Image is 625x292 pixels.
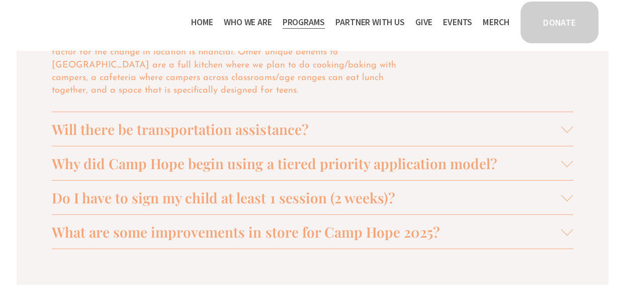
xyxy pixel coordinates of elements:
a: Merch [483,14,509,30]
button: Will there be transportation assistance? [52,112,573,146]
a: Home [191,14,213,30]
a: folder dropdown [335,14,404,30]
span: Partner With Us [335,15,404,30]
span: Why did Camp Hope begin using a tiered priority application model? [52,154,561,173]
span: Do I have to sign my child at least 1 session (2 weeks)? [52,188,561,207]
a: Events [443,14,472,30]
a: folder dropdown [283,14,325,30]
button: Why did Camp Hope begin using a tiered priority application model? [52,147,573,180]
span: Who We Are [224,15,272,30]
span: Programs [283,15,325,30]
span: What are some improvements in store for Camp Hope 2025? [52,223,561,241]
button: Do I have to sign my child at least 1 session (2 weeks)? [52,181,573,214]
div: Why did the location of camp move from [GEOGRAPHIC_DATA] to [GEOGRAPHIC_DATA]? [52,8,573,112]
a: folder dropdown [224,14,272,30]
span: Will there be transportation assistance? [52,120,561,138]
p: Back in March RHI staff toured a space in [GEOGRAPHIC_DATA], knowing that we'd outgrown the space... [52,8,416,97]
button: What are some improvements in store for Camp Hope 2025? [52,215,573,249]
a: Give [415,14,432,30]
